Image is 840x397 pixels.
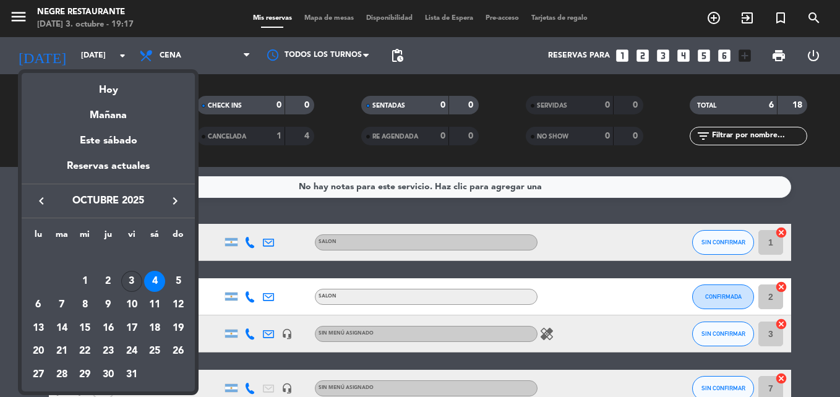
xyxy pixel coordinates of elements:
[74,294,95,315] div: 8
[50,340,74,364] td: 21 de octubre de 2025
[144,341,165,362] div: 25
[28,318,49,339] div: 13
[120,228,144,247] th: viernes
[74,341,95,362] div: 22
[22,73,195,98] div: Hoy
[98,318,119,339] div: 16
[144,294,165,315] div: 11
[144,317,167,340] td: 18 de octubre de 2025
[28,294,49,315] div: 6
[74,364,95,385] div: 29
[53,193,164,209] span: octubre 2025
[144,318,165,339] div: 18
[74,271,95,292] div: 1
[98,271,119,292] div: 2
[121,364,142,385] div: 31
[120,340,144,364] td: 24 de octubre de 2025
[166,270,190,294] td: 5 de octubre de 2025
[73,317,96,340] td: 15 de octubre de 2025
[28,364,49,385] div: 27
[168,318,189,339] div: 19
[73,363,96,386] td: 29 de octubre de 2025
[98,341,119,362] div: 23
[168,294,189,315] div: 12
[27,363,50,386] td: 27 de octubre de 2025
[51,294,72,315] div: 7
[73,228,96,247] th: miércoles
[50,228,74,247] th: martes
[73,293,96,317] td: 8 de octubre de 2025
[120,363,144,386] td: 31 de octubre de 2025
[22,98,195,124] div: Mañana
[168,341,189,362] div: 26
[51,341,72,362] div: 21
[96,363,120,386] td: 30 de octubre de 2025
[166,340,190,364] td: 26 de octubre de 2025
[74,318,95,339] div: 15
[98,364,119,385] div: 30
[144,270,167,294] td: 4 de octubre de 2025
[168,194,182,208] i: keyboard_arrow_right
[27,247,190,270] td: OCT.
[22,124,195,158] div: Este sábado
[27,317,50,340] td: 13 de octubre de 2025
[121,341,142,362] div: 24
[96,228,120,247] th: jueves
[144,340,167,364] td: 25 de octubre de 2025
[30,193,53,209] button: keyboard_arrow_left
[121,271,142,292] div: 3
[144,228,167,247] th: sábado
[27,340,50,364] td: 20 de octubre de 2025
[96,270,120,294] td: 2 de octubre de 2025
[27,228,50,247] th: lunes
[121,318,142,339] div: 17
[50,317,74,340] td: 14 de octubre de 2025
[50,363,74,386] td: 28 de octubre de 2025
[22,158,195,184] div: Reservas actuales
[50,293,74,317] td: 7 de octubre de 2025
[34,194,49,208] i: keyboard_arrow_left
[164,193,186,209] button: keyboard_arrow_right
[166,317,190,340] td: 19 de octubre de 2025
[166,228,190,247] th: domingo
[73,270,96,294] td: 1 de octubre de 2025
[120,293,144,317] td: 10 de octubre de 2025
[96,317,120,340] td: 16 de octubre de 2025
[121,294,142,315] div: 10
[166,293,190,317] td: 12 de octubre de 2025
[168,271,189,292] div: 5
[96,293,120,317] td: 9 de octubre de 2025
[28,341,49,362] div: 20
[120,270,144,294] td: 3 de octubre de 2025
[96,340,120,364] td: 23 de octubre de 2025
[27,293,50,317] td: 6 de octubre de 2025
[51,318,72,339] div: 14
[144,293,167,317] td: 11 de octubre de 2025
[73,340,96,364] td: 22 de octubre de 2025
[51,364,72,385] div: 28
[98,294,119,315] div: 9
[120,317,144,340] td: 17 de octubre de 2025
[144,271,165,292] div: 4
